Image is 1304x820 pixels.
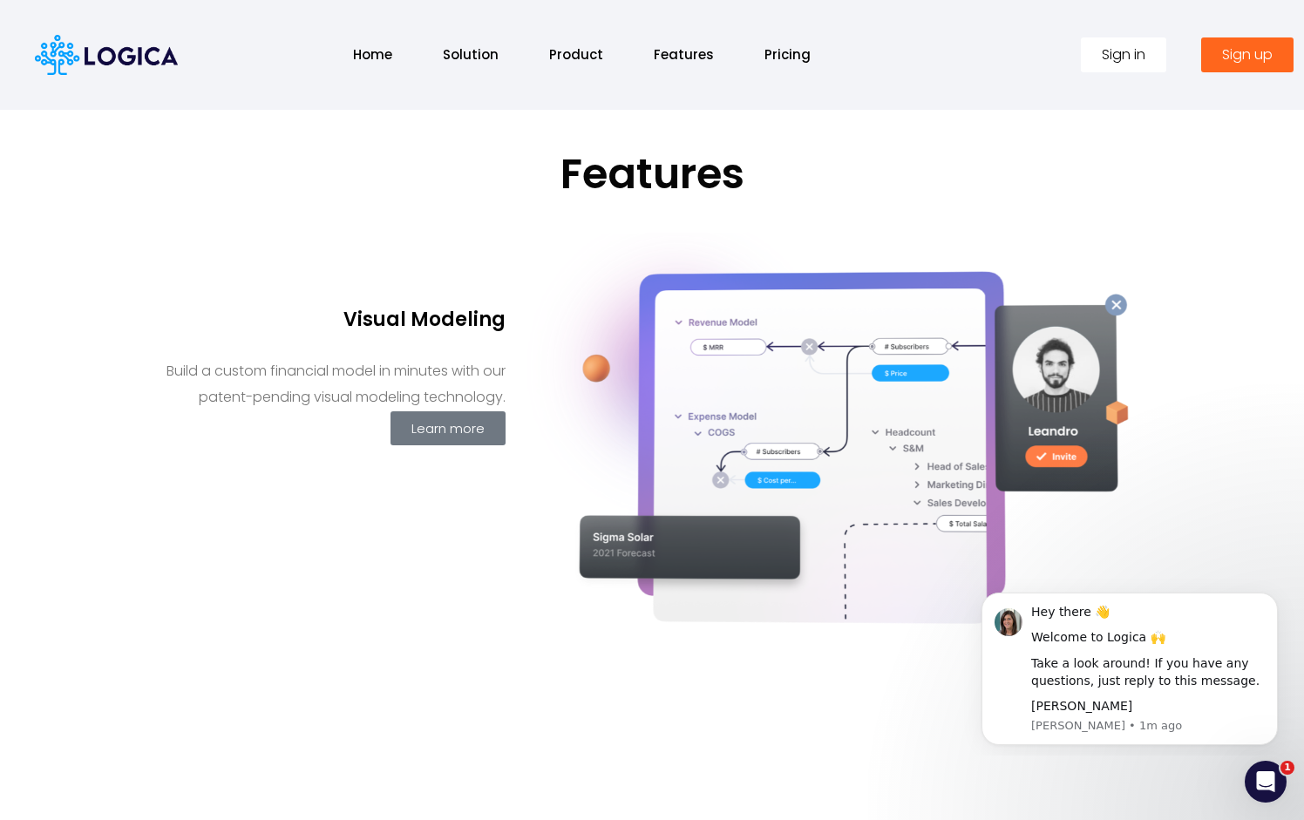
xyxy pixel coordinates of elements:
[35,35,177,75] img: Logica
[636,36,731,73] a: Features
[955,577,1304,756] iframe: Intercom notifications message
[35,44,177,64] a: Logica
[1201,37,1294,72] a: Sign up
[1081,37,1166,72] a: Sign in
[1222,48,1273,62] span: Sign up
[411,422,485,435] span: Learn more
[391,411,506,445] a: Learn more
[747,36,828,73] a: Pricing
[1102,48,1145,62] span: Sign in
[1280,761,1294,775] span: 1
[425,36,516,73] a: Solution
[164,309,506,329] h5: Visual Modeling
[166,360,506,406] span: Build a custom financial model in minutes with our patent-pending visual modeling technology.
[164,153,1140,195] h2: Features
[336,36,410,73] a: Home
[1245,761,1287,803] iframe: Intercom live chat
[532,36,621,73] a: Product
